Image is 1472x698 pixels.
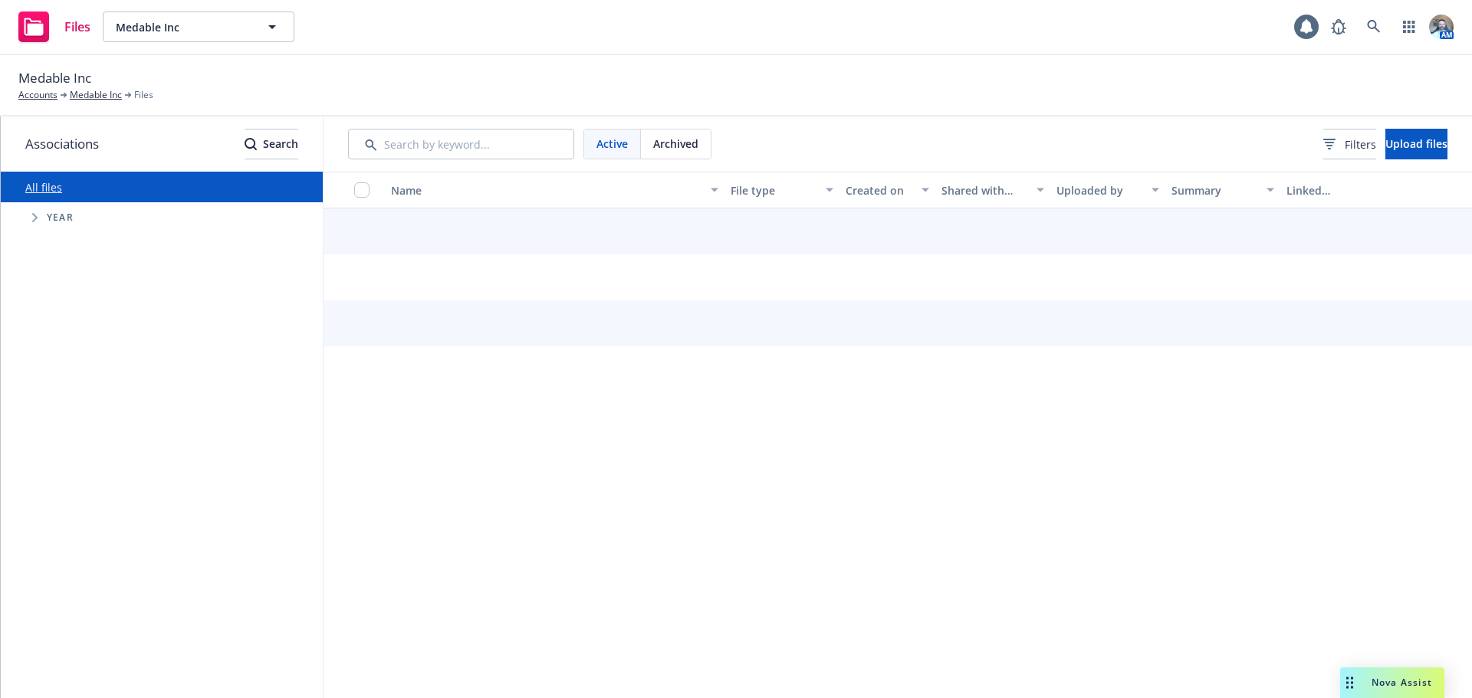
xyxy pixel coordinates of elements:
img: photo [1429,15,1454,39]
span: Medable Inc [18,68,91,88]
button: Filters [1323,129,1376,159]
span: Active [596,136,628,152]
div: Created on [846,182,912,198]
button: File type [724,172,839,208]
span: Files [134,88,153,102]
span: Filters [1323,136,1376,152]
input: Search by keyword... [348,129,574,159]
div: Linked associations [1286,182,1389,198]
button: Linked associations [1280,172,1395,208]
button: Summary [1165,172,1280,208]
a: Medable Inc [70,88,122,102]
span: Archived [653,136,698,152]
button: Shared with client [935,172,1050,208]
div: Shared with client [941,182,1027,198]
input: Select all [354,182,370,198]
a: All files [25,180,62,195]
span: Nova Assist [1372,676,1432,689]
a: Search [1359,11,1389,42]
button: Nova Assist [1340,667,1444,698]
span: Files [64,21,90,33]
a: Accounts [18,88,58,102]
button: Uploaded by [1050,172,1165,208]
div: Tree Example [1,202,323,233]
a: Files [12,5,97,48]
a: Report a Bug [1323,11,1354,42]
span: Filters [1345,136,1376,152]
div: Search [245,129,298,159]
div: Uploaded by [1056,182,1142,198]
button: Created on [839,172,935,208]
button: Upload files [1385,129,1447,159]
span: Upload files [1385,136,1447,151]
div: Drag to move [1340,667,1359,698]
div: File type [731,182,816,198]
button: Medable Inc [103,11,294,42]
a: Switch app [1394,11,1424,42]
div: Summary [1171,182,1257,198]
span: Medable Inc [116,19,248,35]
button: Name [385,172,724,208]
button: SearchSearch [245,129,298,159]
div: Name [391,182,701,198]
span: Associations [25,134,99,154]
svg: Search [245,138,257,150]
span: Year [47,213,74,222]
